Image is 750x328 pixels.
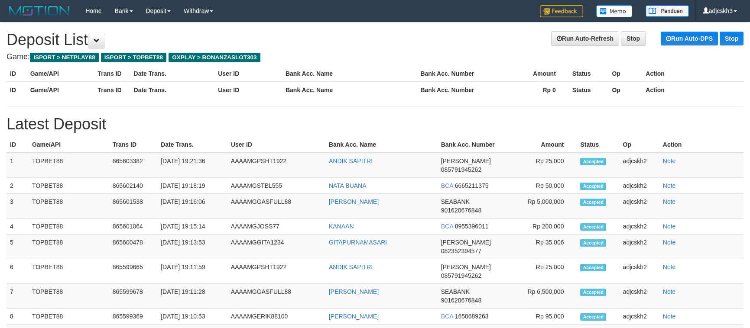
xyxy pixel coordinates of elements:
span: [PERSON_NAME] [441,264,491,270]
span: ISPORT > NETPLAY88 [30,53,99,62]
th: Bank Acc. Number [438,137,512,153]
a: [PERSON_NAME] [329,198,379,205]
a: Note [663,288,676,295]
th: Bank Acc. Number [417,66,501,82]
span: BCA [441,223,453,230]
a: Run Auto-DPS [661,32,718,45]
th: Game/API [27,66,94,82]
span: Accepted [580,199,606,206]
td: 865602140 [109,178,157,194]
td: 8 [6,309,29,325]
a: Note [663,158,676,164]
td: [DATE] 19:18:19 [157,178,227,194]
span: 6665211375 [455,182,489,189]
th: Amount [512,137,577,153]
td: [DATE] 19:11:59 [157,259,227,284]
td: 7 [6,284,29,309]
th: ID [6,137,29,153]
td: [DATE] 19:15:14 [157,219,227,235]
td: TOPBET88 [29,219,109,235]
td: TOPBET88 [29,259,109,284]
th: Status [569,82,609,98]
th: Rp 0 [501,82,569,98]
td: AAAAMGERIK88100 [227,309,325,325]
img: panduan.png [646,5,689,17]
a: Stop [720,32,744,45]
td: adjcskh2 [620,178,659,194]
th: Action [642,66,744,82]
span: 085791945262 [441,166,481,173]
th: Bank Acc. Name [282,82,417,98]
td: [DATE] 19:16:06 [157,194,227,219]
td: 2 [6,178,29,194]
a: Note [663,182,676,189]
td: 4 [6,219,29,235]
span: Accepted [580,239,606,247]
td: AAAAMGSTBL555 [227,178,325,194]
th: ID [6,82,27,98]
td: AAAAMGPSHT1922 [227,153,325,178]
td: 6 [6,259,29,284]
td: 865601064 [109,219,157,235]
th: Status [577,137,619,153]
span: BCA [441,313,453,320]
td: adjcskh2 [620,219,659,235]
th: Op [608,66,642,82]
span: BCA [441,182,453,189]
span: OXPLAY > BONANZASLOT303 [169,53,260,62]
td: Rp 6,500,000 [512,284,577,309]
td: adjcskh2 [620,259,659,284]
th: Bank Acc. Name [282,66,417,82]
th: Game/API [27,82,94,98]
span: Accepted [580,289,606,296]
a: [PERSON_NAME] [329,313,379,320]
span: 085791945262 [441,272,481,279]
td: 865600478 [109,235,157,259]
span: Accepted [580,158,606,165]
a: KANAAN [329,223,354,230]
td: adjcskh2 [620,284,659,309]
th: Action [642,82,744,98]
td: 5 [6,235,29,259]
td: [DATE] 19:11:28 [157,284,227,309]
td: AAAAMGPSHT1922 [227,259,325,284]
th: Bank Acc. Name [325,137,438,153]
td: 865599678 [109,284,157,309]
h1: Deposit List [6,31,744,48]
a: Note [663,198,676,205]
td: Rp 25,000 [512,153,577,178]
span: SEABANK [441,288,470,295]
td: 865599369 [109,309,157,325]
td: AAAAMGGITA1234 [227,235,325,259]
td: TOPBET88 [29,235,109,259]
img: Feedback.jpg [540,5,583,17]
th: Op [620,137,659,153]
td: [DATE] 19:13:53 [157,235,227,259]
span: [PERSON_NAME] [441,239,491,246]
span: Accepted [580,264,606,271]
span: 901620676848 [441,297,481,304]
a: Note [663,223,676,230]
td: AAAAMGJOSS77 [227,219,325,235]
td: adjcskh2 [620,235,659,259]
td: Rp 95,000 [512,309,577,325]
th: ID [6,66,27,82]
td: Rp 5,000,000 [512,194,577,219]
span: 082352394577 [441,248,481,254]
th: Trans ID [94,82,130,98]
span: 901620676848 [441,207,481,214]
td: Rp 200,000 [512,219,577,235]
a: GITAPURNAMASARI [329,239,387,246]
td: AAAAMGGASFULL88 [227,284,325,309]
th: Amount [501,66,569,82]
th: Status [569,66,609,82]
img: Button%20Memo.svg [596,5,633,17]
td: TOPBET88 [29,284,109,309]
th: Date Trans. [130,66,215,82]
span: 1650689263 [455,313,489,320]
span: [PERSON_NAME] [441,158,491,164]
td: 1 [6,153,29,178]
td: TOPBET88 [29,178,109,194]
span: Accepted [580,223,606,231]
th: Date Trans. [157,137,227,153]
